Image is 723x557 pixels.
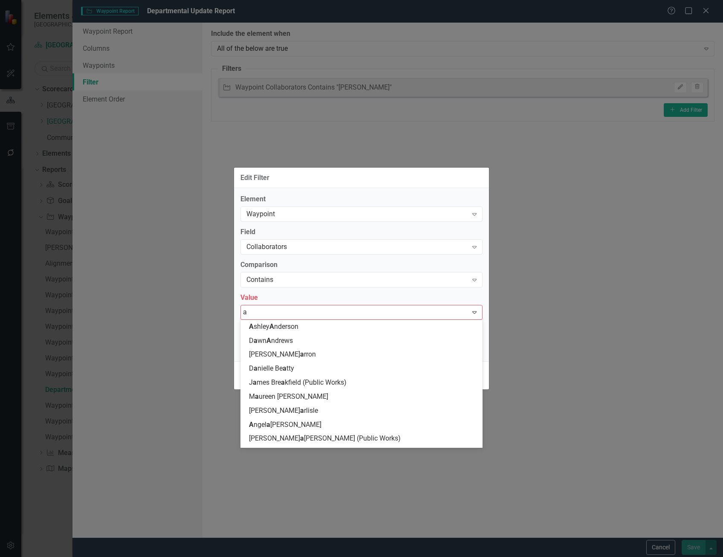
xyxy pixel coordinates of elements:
[246,209,468,219] div: Waypoint
[249,337,293,345] span: D wn ndrews
[300,350,304,358] span: a
[254,364,257,372] span: a
[249,434,401,442] span: [PERSON_NAME] [PERSON_NAME] (Public Works)
[255,392,259,400] span: a
[249,392,328,400] span: M ureen [PERSON_NAME]
[300,434,304,442] span: a
[249,322,298,331] span: shley nderson
[240,260,483,270] label: Comparison
[283,364,286,372] span: a
[240,174,269,182] div: Edit Filter
[300,406,304,415] span: a
[240,227,483,237] label: Field
[249,350,316,358] span: [PERSON_NAME] rron
[249,364,294,372] span: D nielle Be tty
[281,378,285,386] span: a
[240,194,483,204] label: Element
[246,275,468,284] div: Contains
[253,378,257,386] span: a
[266,421,270,429] span: a
[266,337,271,345] span: A
[249,421,321,429] span: ngel [PERSON_NAME]
[249,406,318,415] span: [PERSON_NAME] rlisle
[254,337,257,345] span: a
[269,322,274,331] span: A
[249,378,347,386] span: J mes Bre kfield (Public Works)
[249,322,254,331] span: A
[246,242,468,252] div: Collaborators
[249,421,254,429] span: A
[240,293,483,303] label: Value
